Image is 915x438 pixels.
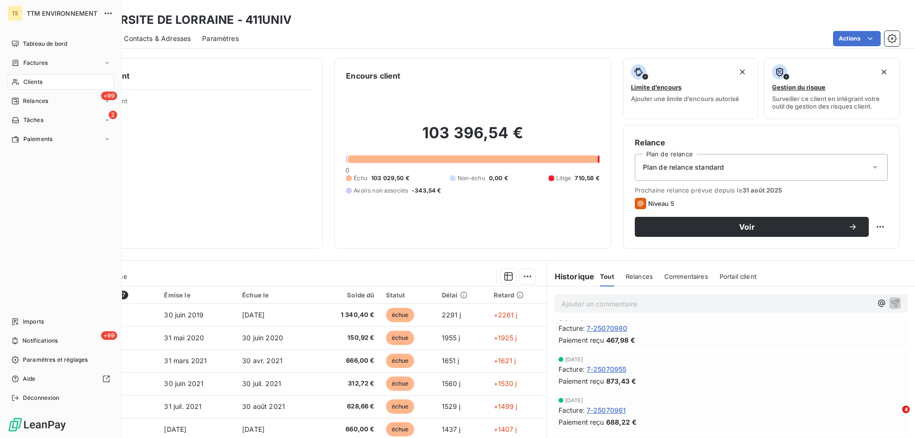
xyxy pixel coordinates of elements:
[386,377,415,391] span: échue
[547,271,595,282] h6: Historique
[242,311,264,319] span: [DATE]
[322,402,375,411] span: 628,66 €
[559,323,585,333] span: Facture :
[489,174,508,183] span: 0,00 €
[606,335,635,345] span: 467,98 €
[386,291,430,299] div: Statut
[386,354,415,368] span: échue
[22,336,58,345] span: Notifications
[27,10,98,17] span: TTM ENVIRONNEMENT
[242,357,283,365] span: 30 avr. 2021
[559,335,604,345] span: Paiement reçu
[386,308,415,322] span: échue
[322,379,375,388] span: 312,72 €
[124,34,191,43] span: Contacts & Adresses
[101,92,117,100] span: +99
[575,174,599,183] span: 710,58 €
[164,402,202,410] span: 31 juil. 2021
[101,331,117,340] span: +99
[346,123,599,152] h2: 103 396,54 €
[202,34,239,43] span: Paramètres
[23,135,52,143] span: Paiements
[442,291,482,299] div: Délai
[8,417,67,432] img: Logo LeanPay
[772,95,892,110] span: Surveiller ce client en intégrant votre outil de gestion des risques client.
[58,70,311,81] h6: Informations client
[494,357,516,365] span: +1621 j
[494,379,517,387] span: +1530 j
[442,402,461,410] span: 1529 j
[494,402,518,410] span: +1499 j
[23,394,60,402] span: Déconnexion
[742,186,783,194] span: 31 août 2025
[664,273,708,280] span: Commentaires
[587,364,627,374] span: 7-25070955
[23,116,43,124] span: Tâches
[606,417,637,427] span: 688,22 €
[164,425,186,433] span: [DATE]
[883,406,905,428] iframe: Intercom live chat
[442,357,459,365] span: 1651 j
[442,379,461,387] span: 1560 j
[242,291,311,299] div: Échue le
[442,334,460,342] span: 1955 j
[631,83,681,91] span: Limite d’encours
[442,425,461,433] span: 1437 j
[559,364,585,374] span: Facture :
[494,334,517,342] span: +1925 j
[626,273,653,280] span: Relances
[442,311,461,319] span: 2291 j
[643,163,724,172] span: Plan de relance standard
[556,174,571,183] span: Litige
[606,376,636,386] span: 873,43 €
[109,111,117,119] span: 2
[322,291,375,299] div: Solde dû
[164,357,207,365] span: 31 mars 2021
[354,186,408,195] span: Avoirs non associés
[635,186,888,194] span: Prochaine relance prévue depuis le
[386,399,415,414] span: échue
[772,83,825,91] span: Gestion du risque
[494,425,517,433] span: +1407 j
[164,311,203,319] span: 30 juin 2019
[386,331,415,345] span: échue
[84,11,292,29] h3: UNIVERSITE DE LORRAINE - 411UNIV
[631,95,739,102] span: Ajouter une limite d’encours autorisé
[23,97,48,105] span: Relances
[23,78,42,86] span: Clients
[164,334,204,342] span: 31 mai 2020
[635,217,869,237] button: Voir
[8,6,23,21] div: TE
[833,31,881,46] button: Actions
[242,379,281,387] span: 30 juil. 2021
[494,291,541,299] div: Retard
[386,422,415,437] span: échue
[23,375,36,383] span: Aide
[23,317,44,326] span: Imports
[23,59,48,67] span: Factures
[8,371,114,387] a: Aide
[565,397,583,403] span: [DATE]
[242,334,283,342] span: 30 juin 2020
[764,58,900,119] button: Gestion du risqueSurveiller ce client en intégrant votre outil de gestion des risques client.
[565,357,583,362] span: [DATE]
[559,405,585,415] span: Facture :
[587,323,628,333] span: 7-25070980
[457,174,485,183] span: Non-échu
[600,273,614,280] span: Tout
[346,166,349,174] span: 0
[23,356,88,364] span: Paramètres et réglages
[164,291,231,299] div: Émise le
[23,40,67,48] span: Tableau de bord
[412,186,441,195] span: -343,54 €
[242,402,285,410] span: 30 août 2021
[242,425,264,433] span: [DATE]
[322,310,375,320] span: 1 340,40 €
[322,425,375,434] span: 660,00 €
[354,174,367,183] span: Échu
[559,376,604,386] span: Paiement reçu
[902,406,910,413] span: 4
[371,174,409,183] span: 103 029,50 €
[559,417,604,427] span: Paiement reçu
[494,311,518,319] span: +2261 j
